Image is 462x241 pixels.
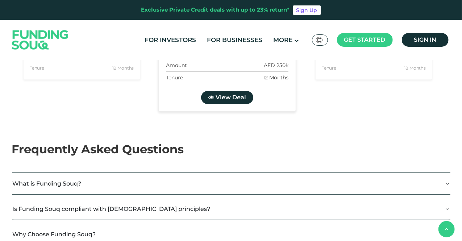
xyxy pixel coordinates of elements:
[402,33,449,47] a: Sign in
[141,6,290,14] div: Exclusive Private Credit deals with up to 23% return*
[29,54,47,61] div: Amount
[322,54,340,61] div: Amount
[166,74,183,82] div: Tenure
[414,36,436,43] span: Sign in
[316,37,322,43] img: SA Flag
[273,36,292,43] span: More
[322,65,336,71] div: Tenure
[166,62,187,69] div: Amount
[29,65,44,71] div: Tenure
[344,36,386,43] span: Get started
[263,74,288,82] div: 12 Months
[438,221,455,237] button: back
[112,54,134,61] div: AED 300k
[205,34,264,46] a: For Businesses
[12,198,450,220] button: Is Funding Souq compliant with [DEMOGRAPHIC_DATA] principles?
[12,173,450,194] button: What is Funding Souq?
[5,22,76,58] img: Logo
[404,65,426,71] div: 18 Months
[293,5,321,15] a: Sign Up
[12,142,184,156] span: Frequently Asked Questions
[201,91,253,104] a: View Deal
[215,94,246,101] span: View Deal
[112,65,134,71] div: 12 Months
[404,54,426,61] div: AED 400k
[143,34,198,46] a: For Investors
[263,62,288,69] div: AED 250k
